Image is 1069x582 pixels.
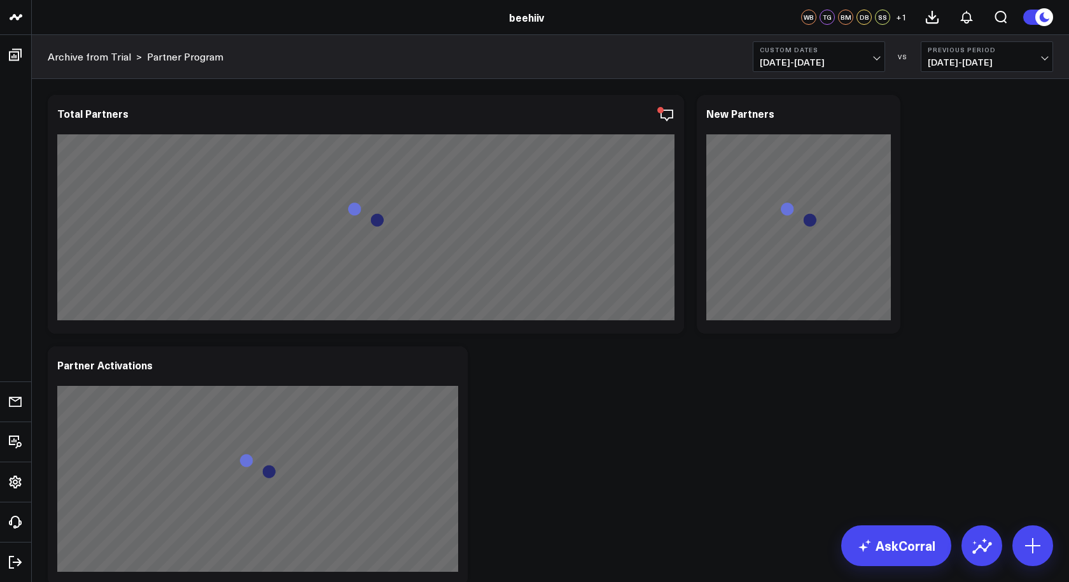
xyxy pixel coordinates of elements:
a: AskCorral [841,525,951,566]
div: Total Partners [57,106,129,120]
a: Partner Program [147,50,223,64]
span: [DATE] - [DATE] [760,57,878,67]
div: VS [891,53,914,60]
div: New Partners [706,106,774,120]
div: BM [838,10,853,25]
button: +1 [893,10,909,25]
span: [DATE] - [DATE] [928,57,1046,67]
div: WB [801,10,816,25]
b: Previous Period [928,46,1046,53]
div: SS [875,10,890,25]
button: Custom Dates[DATE]-[DATE] [753,41,885,72]
div: DB [856,10,872,25]
div: Partner Activations [57,358,153,372]
a: beehiiv [509,10,544,24]
b: Custom Dates [760,46,878,53]
span: + 1 [896,13,907,22]
button: Previous Period[DATE]-[DATE] [921,41,1053,72]
div: > [48,50,142,64]
a: Archive from Trial [48,50,131,64]
div: TG [820,10,835,25]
